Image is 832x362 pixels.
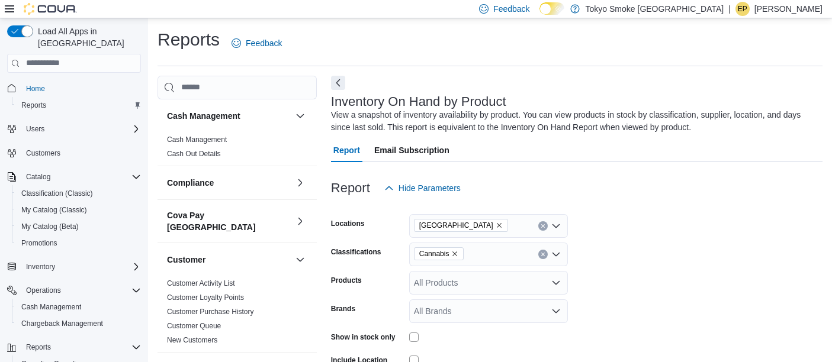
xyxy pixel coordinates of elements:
[26,342,51,352] span: Reports
[12,235,146,251] button: Promotions
[17,300,86,314] a: Cash Management
[12,202,146,218] button: My Catalog (Classic)
[331,276,362,285] label: Products
[331,109,817,134] div: View a snapshot of inventory availability by product. You can view products in stock by classific...
[246,37,282,49] span: Feedback
[167,209,291,233] button: Cova Pay [GEOGRAPHIC_DATA]
[414,247,464,260] span: Cannabis
[551,278,561,287] button: Open list of options
[12,315,146,332] button: Chargeback Management
[2,169,146,185] button: Catalog
[2,282,146,299] button: Operations
[167,293,244,302] span: Customer Loyalty Points
[17,98,141,112] span: Reports
[380,176,465,200] button: Hide Parameters
[167,135,227,144] span: Cash Management
[26,84,45,93] span: Home
[2,339,146,355] button: Reports
[12,299,146,315] button: Cash Management
[21,189,93,198] span: Classification (Classic)
[2,144,146,161] button: Customers
[293,176,307,190] button: Compliance
[167,279,235,287] a: Customer Activity List
[735,2,750,16] div: Ethan Provencal
[21,101,46,110] span: Reports
[414,219,508,232] span: Ontario
[167,322,221,330] a: Customer Queue
[538,221,548,231] button: Clear input
[539,2,564,15] input: Dark Mode
[167,308,254,316] a: Customer Purchase History
[167,135,227,144] a: Cash Management
[21,81,141,96] span: Home
[17,203,92,217] a: My Catalog (Classic)
[167,307,254,316] span: Customer Purchase History
[21,82,50,96] a: Home
[21,222,79,231] span: My Catalog (Beta)
[167,336,217,344] a: New Customers
[12,218,146,235] button: My Catalog (Beta)
[493,3,529,15] span: Feedback
[399,182,461,194] span: Hide Parameters
[167,177,291,189] button: Compliance
[12,97,146,114] button: Reports
[21,170,141,184] span: Catalog
[21,205,87,215] span: My Catalog (Classic)
[21,260,60,274] button: Inventory
[538,250,548,259] button: Clear input
[331,247,381,257] label: Classifications
[374,138,449,162] span: Email Subscription
[2,121,146,137] button: Users
[21,319,103,328] span: Chargeback Management
[21,302,81,312] span: Cash Management
[167,279,235,288] span: Customer Activity List
[21,122,49,136] button: Users
[21,340,141,354] span: Reports
[2,80,146,97] button: Home
[17,186,141,201] span: Classification (Classic)
[21,260,141,274] span: Inventory
[2,258,146,275] button: Inventory
[419,248,449,260] span: Cannabis
[167,110,291,122] button: Cash Management
[158,28,220,51] h1: Reports
[17,219,141,234] span: My Catalog (Beta)
[17,98,51,112] a: Reports
[33,25,141,49] span: Load All Apps in [GEOGRAPHIC_DATA]
[158,276,317,352] div: Customer
[293,253,307,267] button: Customer
[26,172,50,182] span: Catalog
[17,316,141,331] span: Chargeback Management
[738,2,747,16] span: EP
[17,316,108,331] a: Chargeback Management
[293,109,307,123] button: Cash Management
[12,185,146,202] button: Classification (Classic)
[496,222,503,229] button: Remove Ontario from selection in this group
[728,2,731,16] p: |
[17,236,62,250] a: Promotions
[293,214,307,228] button: Cova Pay [GEOGRAPHIC_DATA]
[331,304,355,313] label: Brands
[167,110,240,122] h3: Cash Management
[21,122,141,136] span: Users
[26,124,44,134] span: Users
[26,286,61,295] span: Operations
[17,203,141,217] span: My Catalog (Classic)
[21,340,56,354] button: Reports
[158,132,317,166] div: Cash Management
[551,221,561,231] button: Open list of options
[17,186,98,201] a: Classification (Classic)
[586,2,724,16] p: Tokyo Smoke [GEOGRAPHIC_DATA]
[331,76,345,90] button: Next
[21,283,141,298] span: Operations
[331,95,506,109] h3: Inventory On Hand by Product
[21,170,55,184] button: Catalog
[17,219,83,234] a: My Catalog (Beta)
[167,149,221,159] span: Cash Out Details
[26,262,55,271] span: Inventory
[26,148,60,158] span: Customers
